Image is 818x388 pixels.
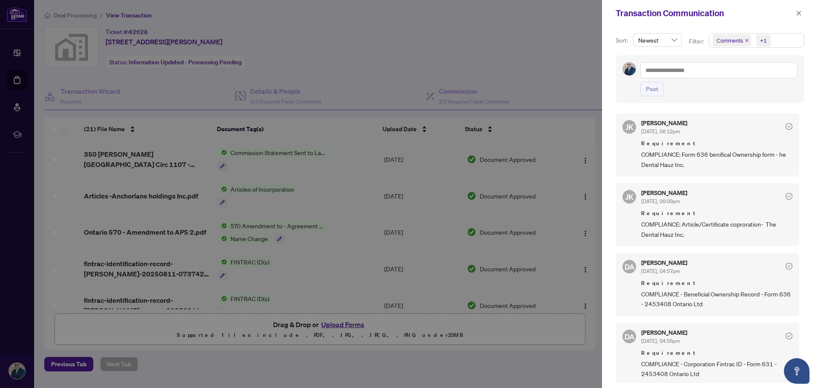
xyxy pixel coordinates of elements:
[641,279,792,287] span: Requirement
[796,10,802,16] span: close
[625,121,634,133] span: JK
[786,263,792,270] span: check-circle
[624,261,634,272] span: DA
[641,330,687,336] h5: [PERSON_NAME]
[717,36,743,45] span: Comments
[786,123,792,130] span: check-circle
[786,193,792,200] span: check-circle
[624,331,634,342] span: DA
[641,128,680,135] span: [DATE], 06:12pm
[641,268,680,274] span: [DATE], 04:57pm
[616,36,630,45] p: Sort:
[641,149,792,170] span: COMPLIANCE: Form 636 benifical Ownership form - he Dental Hauz Inc.
[641,190,687,196] h5: [PERSON_NAME]
[641,289,792,309] span: COMPLIANCE - Beneficial Ownership Record - Form 636 - 2453408 Ontario Ltd
[784,358,809,384] button: Open asap
[641,349,792,357] span: Requirement
[689,37,705,46] p: Filter:
[623,63,636,75] img: Profile Icon
[641,338,680,344] span: [DATE], 04:56pm
[713,34,751,46] span: Comments
[641,359,792,379] span: COMPLIANCE - Corporation Fintrac ID - Form 631 - 2453408 Ontario Ltd
[616,7,793,20] div: Transaction Communication
[641,219,792,239] span: COMPLIANCE: Article/Certificate coproration- The Dental Hauz Inc.
[745,38,749,43] span: close
[641,209,792,218] span: Requirement
[625,191,634,203] span: JK
[641,260,687,266] h5: [PERSON_NAME]
[760,36,767,45] div: +1
[786,333,792,339] span: check-circle
[640,82,664,96] button: Post
[641,139,792,148] span: Requirement
[641,120,687,126] h5: [PERSON_NAME]
[638,34,677,46] span: Newest
[641,198,680,204] span: [DATE], 06:09pm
